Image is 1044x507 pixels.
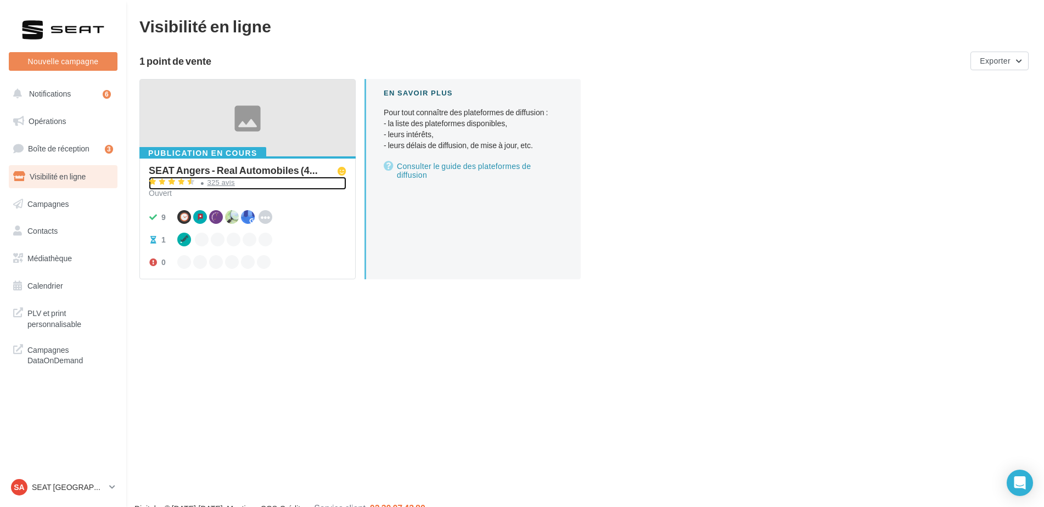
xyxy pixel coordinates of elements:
a: Consulter le guide des plateformes de diffusion [384,160,563,182]
span: Opérations [29,116,66,126]
div: 6 [103,90,111,99]
button: Notifications 6 [7,82,115,105]
div: 325 avis [207,179,235,186]
span: Calendrier [27,281,63,290]
span: PLV et print personnalisable [27,306,113,329]
span: Exporter [980,56,1011,65]
span: SA [14,482,24,493]
a: SA SEAT [GEOGRAPHIC_DATA] [9,477,117,498]
span: Notifications [29,89,71,98]
div: 9 [161,212,166,223]
a: 325 avis [149,177,346,190]
span: SEAT Angers - Real Automobiles (4... [149,165,318,175]
li: - la liste des plateformes disponibles, [384,118,563,129]
p: SEAT [GEOGRAPHIC_DATA] [32,482,105,493]
span: Contacts [27,226,58,235]
div: 1 [161,234,166,245]
div: En savoir plus [384,88,563,98]
p: Pour tout connaître des plateformes de diffusion : [384,107,563,151]
a: Campagnes [7,193,120,216]
div: Open Intercom Messenger [1007,470,1033,496]
span: Campagnes DataOnDemand [27,342,113,366]
a: Boîte de réception3 [7,137,120,160]
span: Boîte de réception [28,144,89,153]
a: Contacts [7,219,120,243]
div: 1 point de vente [139,56,966,66]
button: Nouvelle campagne [9,52,117,71]
div: Publication en cours [139,147,266,159]
button: Exporter [970,52,1029,70]
span: Campagnes [27,199,69,208]
a: Campagnes DataOnDemand [7,338,120,370]
div: 3 [105,145,113,154]
a: Médiathèque [7,247,120,270]
div: 0 [161,257,166,268]
li: - leurs délais de diffusion, de mise à jour, etc. [384,140,563,151]
span: Ouvert [149,188,172,198]
a: Visibilité en ligne [7,165,120,188]
span: Médiathèque [27,253,72,263]
a: Calendrier [7,274,120,297]
a: PLV et print personnalisable [7,301,120,334]
div: Visibilité en ligne [139,18,1031,34]
a: Opérations [7,110,120,133]
span: Visibilité en ligne [30,172,86,181]
li: - leurs intérêts, [384,129,563,140]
